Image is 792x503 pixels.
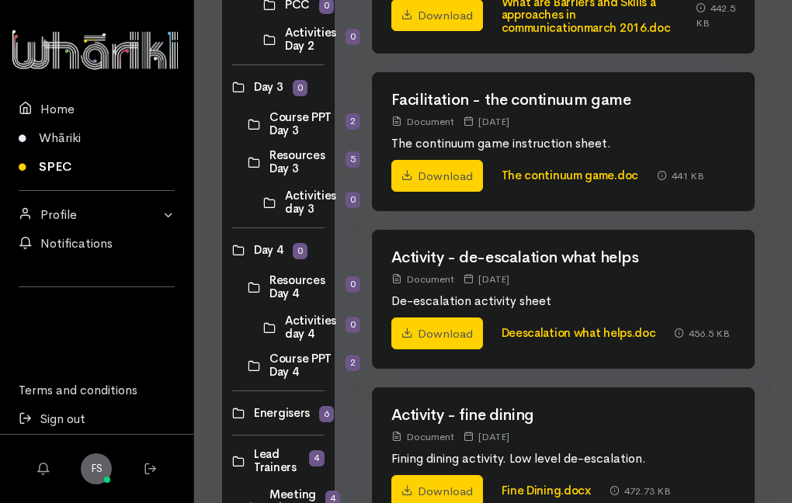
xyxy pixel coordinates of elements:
div: 472.73 KB [610,483,671,499]
a: Fine Dining.docx [502,483,591,498]
h2: Activity - de-escalation what helps [391,249,736,266]
div: [DATE] [464,113,509,130]
div: 456.5 KB [674,325,730,342]
div: 441 KB [657,168,704,184]
div: Document [391,113,454,130]
h2: Facilitation - the continuum game [391,92,736,109]
h2: Activity - fine dining [391,407,736,424]
p: The continuum game instruction sheet. [391,134,736,153]
p: De-escalation activity sheet [391,292,736,310]
div: Document [391,428,454,445]
a: Download [391,317,483,350]
iframe: LinkedIn Embedded Content [66,297,128,315]
a: Download [391,160,483,193]
div: [DATE] [464,428,509,445]
div: Follow us on LinkedIn [19,297,175,334]
a: The continuum game.doc [502,168,638,182]
p: Fining dining activity. Low level de-escalation. [391,449,736,468]
a: FS [81,453,112,484]
span: 6 [319,406,334,421]
div: Document [391,271,454,287]
a: Deescalation what helps.doc [502,325,656,340]
div: [DATE] [464,271,509,287]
